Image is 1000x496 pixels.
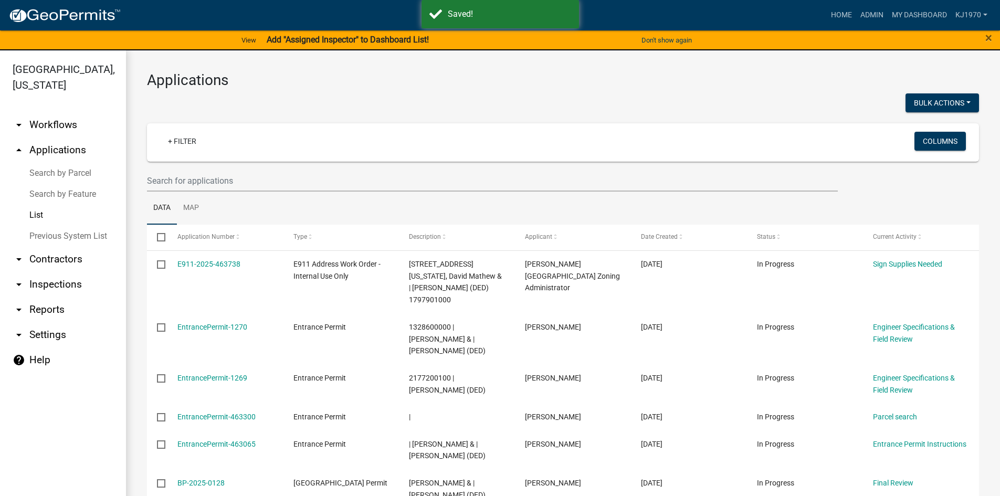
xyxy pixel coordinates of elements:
a: Entrance Permit Instructions [873,440,966,448]
button: Columns [914,132,966,151]
i: arrow_drop_down [13,253,25,266]
datatable-header-cell: Current Activity [863,225,979,250]
a: Sign Supplies Needed [873,260,942,268]
strong: Add "Assigned Inspector" to Dashboard List! [267,35,429,45]
span: Applicant [525,233,552,240]
a: Engineer Specifications & Field Review [873,374,955,394]
datatable-header-cell: Application Number [167,225,283,250]
span: Type [293,233,307,240]
i: arrow_drop_up [13,144,25,156]
span: 2177200100 | Terpstra, Peggy Elizabeth (DED) [409,374,486,394]
span: Description [409,233,441,240]
button: Don't show again [637,31,696,49]
datatable-header-cell: Date Created [631,225,747,250]
i: arrow_drop_down [13,329,25,341]
span: In Progress [757,413,794,421]
a: EntrancePermit-1270 [177,323,247,331]
a: + Filter [160,132,205,151]
datatable-header-cell: Select [147,225,167,250]
a: Parcel search [873,413,917,421]
span: In Progress [757,260,794,268]
button: Close [985,31,992,44]
a: Home [827,5,856,25]
span: Marion County Building Permit [293,479,387,487]
div: Saved! [448,8,571,20]
span: Entrance Permit [293,323,346,331]
span: | [409,413,410,421]
a: EntrancePermit-463300 [177,413,256,421]
span: 08/14/2025 [641,260,662,268]
span: Marty Van Vliet [525,323,581,331]
input: Search for applications [147,170,838,192]
span: Melissa Poffenbarger- Marion County Zoning Administrator [525,260,620,292]
i: arrow_drop_down [13,119,25,131]
span: 08/13/2025 [641,413,662,421]
span: Date Created [641,233,678,240]
span: E911 Address Work Order - Internal Use Only [293,260,381,280]
span: 1328600000 | Van Vliet, Marty & | Van Vliet, Teresa (DED) [409,323,486,355]
a: Map [177,192,205,225]
datatable-header-cell: Type [283,225,399,250]
i: help [13,354,25,366]
datatable-header-cell: Description [399,225,515,250]
a: Data [147,192,177,225]
i: arrow_drop_down [13,278,25,291]
a: Admin [856,5,888,25]
h3: Applications [147,71,979,89]
i: arrow_drop_down [13,303,25,316]
span: Entrance Permit [293,413,346,421]
span: 08/13/2025 [641,374,662,382]
span: Entrance Permit [293,374,346,382]
span: In Progress [757,440,794,448]
a: kj1970 [951,5,992,25]
datatable-header-cell: Status [747,225,863,250]
span: In Progress [757,323,794,331]
span: 08/13/2025 [641,323,662,331]
a: EntrancePermit-1269 [177,374,247,382]
a: Engineer Specifications & Field Review [873,323,955,343]
a: BP-2025-0128 [177,479,225,487]
span: Current Activity [873,233,917,240]
span: Tammy Van Gorp [525,413,581,421]
span: In Progress [757,374,794,382]
span: Kevin Sperfslage [525,374,581,382]
span: 08/13/2025 [641,479,662,487]
span: Entrance Permit [293,440,346,448]
span: Application Number [177,233,235,240]
span: In Progress [757,479,794,487]
a: Final Review [873,479,913,487]
span: Status [757,233,775,240]
a: View [237,31,260,49]
datatable-header-cell: Applicant [515,225,631,250]
span: 2404 Vermont St. Whelan, David Mathew & | Whelan, Ashley Nichole (DED) 1797901000 [409,260,502,304]
span: × [985,30,992,45]
span: 08/13/2025 [641,440,662,448]
button: Bulk Actions [906,93,979,112]
a: E911-2025-463738 [177,260,240,268]
span: David Whelan [525,479,581,487]
a: My Dashboard [888,5,951,25]
span: | Whelan, David Mathew & | Whelan, Ashley Nichole (DED) [409,440,486,460]
a: EntrancePermit-463065 [177,440,256,448]
span: David Whelan [525,440,581,448]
